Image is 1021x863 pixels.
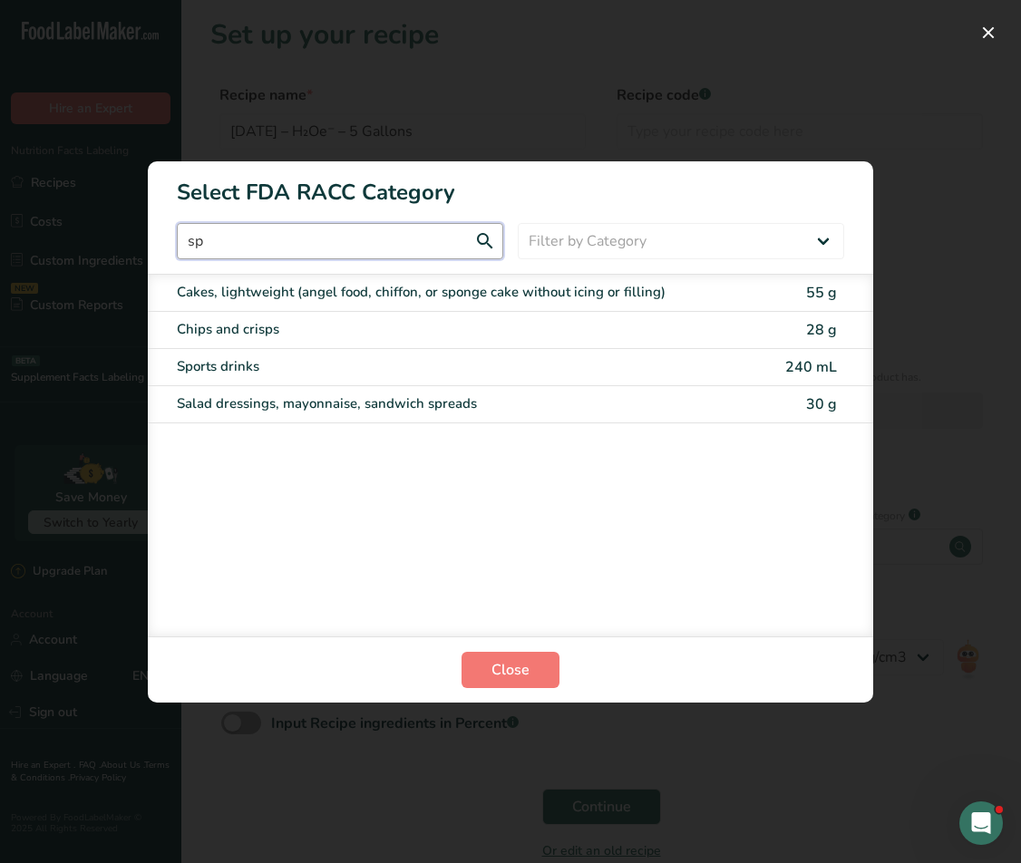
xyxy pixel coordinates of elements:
button: Close [462,652,559,688]
input: Type here to start searching.. [177,223,503,259]
iframe: Intercom live chat [959,801,1003,845]
div: Sports drinks [177,356,692,377]
h1: Select FDA RACC Category [148,161,873,208]
span: 28 g [806,320,837,340]
span: 240 mL [785,357,837,377]
span: 55 g [806,283,837,303]
span: Close [491,659,530,681]
div: Chips and crisps [177,319,692,340]
div: Salad dressings, mayonnaise, sandwich spreads [177,393,692,414]
span: 30 g [806,394,837,414]
div: Cakes, lightweight (angel food, chiffon, or sponge cake without icing or filling) [177,282,692,303]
